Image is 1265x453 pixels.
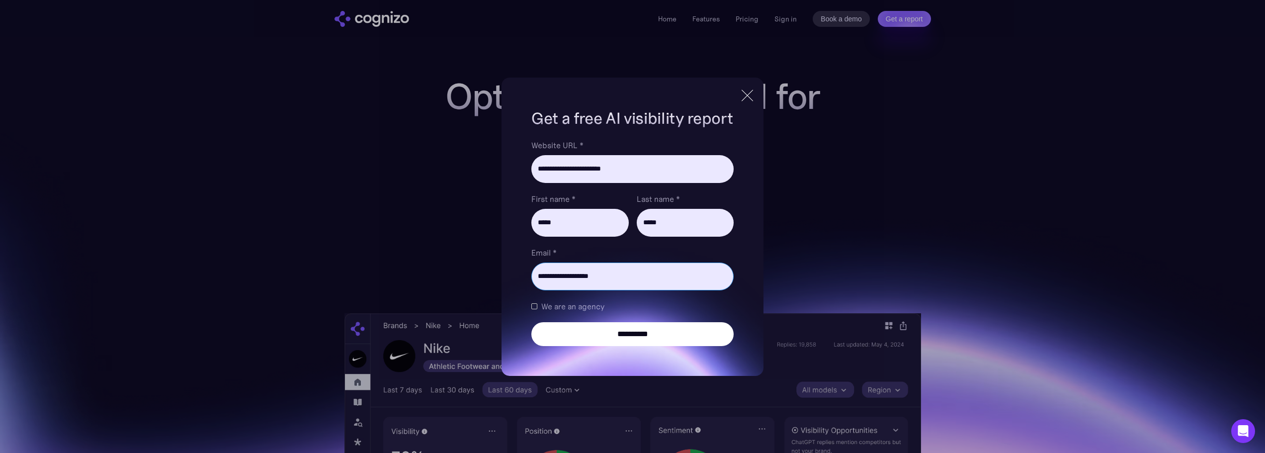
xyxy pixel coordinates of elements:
h1: Get a free AI visibility report [531,107,733,129]
label: Last name * [637,193,734,205]
div: Open Intercom Messenger [1231,419,1255,443]
form: Brand Report Form [531,139,733,346]
label: Email * [531,247,733,259]
label: Website URL * [531,139,733,151]
label: First name * [531,193,628,205]
span: We are an agency [541,300,604,312]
